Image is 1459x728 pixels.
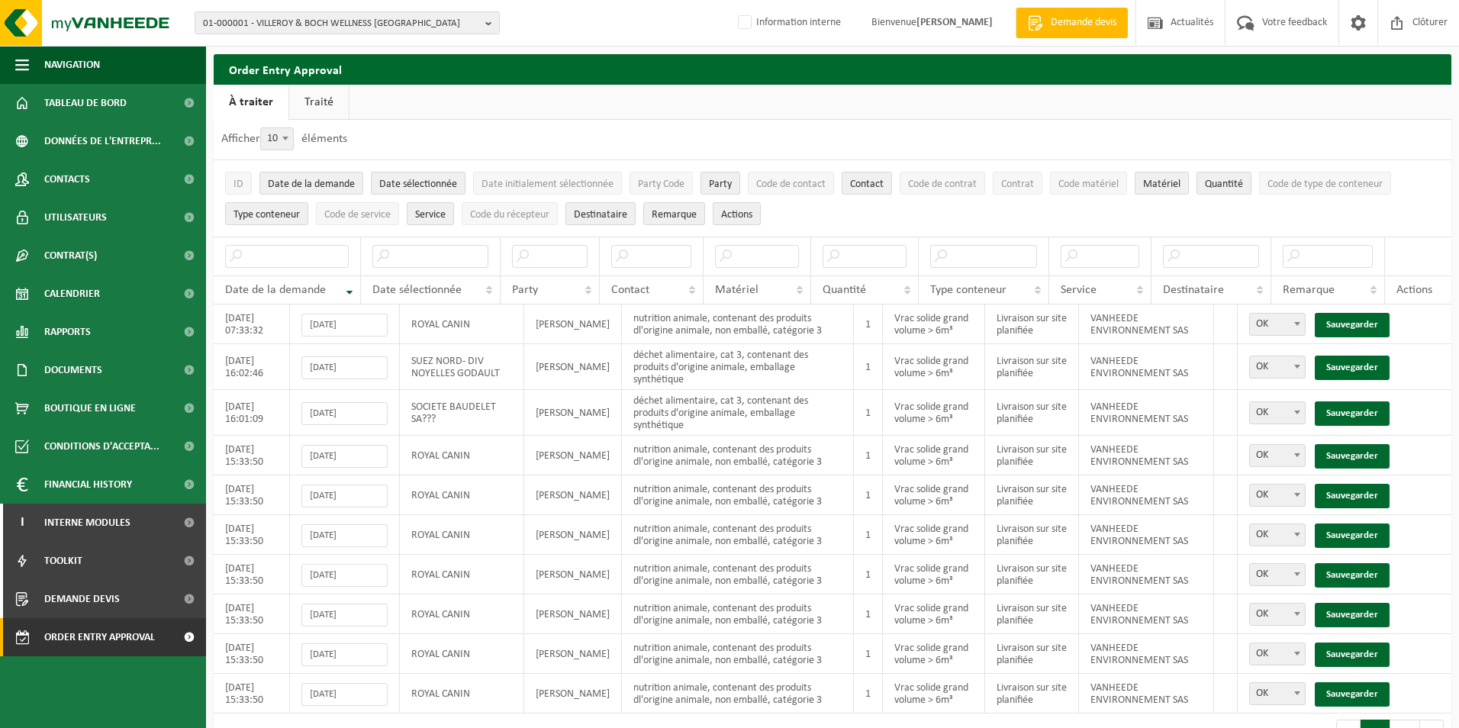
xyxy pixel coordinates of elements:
span: OK [1250,445,1305,466]
td: VANHEEDE ENVIRONNEMENT SAS [1079,634,1214,674]
span: Rapports [44,313,91,351]
td: Livraison sur site planifiée [985,344,1079,390]
span: OK [1249,401,1306,424]
td: VANHEEDE ENVIRONNEMENT SAS [1079,304,1214,344]
td: Livraison sur site planifiée [985,674,1079,714]
td: Livraison sur site planifiée [985,634,1079,674]
span: Contrat(s) [44,237,97,275]
span: Date sélectionnée [379,179,457,190]
span: OK [1249,523,1306,546]
a: Sauvegarder [1315,603,1390,627]
td: Vrac solide grand volume > 6m³ [883,555,985,594]
td: SUEZ NORD- DIV NOYELLES GODAULT [400,344,523,390]
a: Sauvegarder [1315,401,1390,426]
span: Matériel [1143,179,1180,190]
span: Documents [44,351,102,389]
td: déchet alimentaire, cat 3, contenant des produits d'origine animale, emballage synthétique [622,344,854,390]
td: VANHEEDE ENVIRONNEMENT SAS [1079,674,1214,714]
span: Remarque [1283,284,1335,296]
span: Actions [1396,284,1432,296]
td: [PERSON_NAME] [524,634,622,674]
a: Sauvegarder [1315,682,1390,707]
span: Code de service [324,209,391,221]
td: Livraison sur site planifiée [985,555,1079,594]
span: Date initialement sélectionnée [482,179,614,190]
td: [PERSON_NAME] [524,475,622,515]
span: ID [234,179,243,190]
button: RemarqueRemarque: Activate to sort [643,202,705,225]
h2: Order Entry Approval [214,54,1451,84]
span: Code de type de conteneur [1267,179,1383,190]
td: [DATE] 15:33:50 [214,594,290,634]
span: Navigation [44,46,100,84]
td: ROYAL CANIN [400,436,523,475]
td: 1 [854,674,883,714]
td: Livraison sur site planifiée [985,594,1079,634]
td: Vrac solide grand volume > 6m³ [883,390,985,436]
span: Tableau de bord [44,84,127,122]
td: 1 [854,436,883,475]
td: ROYAL CANIN [400,515,523,555]
td: 1 [854,555,883,594]
span: Interne modules [44,504,130,542]
td: déchet alimentaire, cat 3, contenant des produits d'origine animale, emballage synthétique [622,390,854,436]
span: Service [1061,284,1097,296]
span: Party Code [638,179,684,190]
span: Type conteneur [930,284,1006,296]
button: Code de contactCode de contact: Activate to sort [748,172,834,195]
span: OK [1250,402,1305,424]
button: ContratContrat: Activate to sort [993,172,1042,195]
td: [PERSON_NAME] [524,436,622,475]
td: 1 [854,594,883,634]
span: Service [415,209,446,221]
span: Destinataire [1163,284,1224,296]
span: OK [1250,643,1305,665]
td: Livraison sur site planifiée [985,304,1079,344]
td: ROYAL CANIN [400,674,523,714]
span: Date de la demande [225,284,326,296]
span: OK [1249,563,1306,586]
td: VANHEEDE ENVIRONNEMENT SAS [1079,344,1214,390]
button: ContactContact: Activate to sort [842,172,892,195]
span: Quantité [1205,179,1243,190]
span: 10 [261,128,293,150]
button: Code de type de conteneurCode de type de conteneur: Activate to sort [1259,172,1391,195]
span: Remarque [652,209,697,221]
td: VANHEEDE ENVIRONNEMENT SAS [1079,555,1214,594]
td: Vrac solide grand volume > 6m³ [883,594,985,634]
td: [PERSON_NAME] [524,555,622,594]
td: Vrac solide grand volume > 6m³ [883,436,985,475]
a: Sauvegarder [1315,444,1390,469]
td: nutrition animale, contenant des produits dl'origine animale, non emballé, catégorie 3 [622,304,854,344]
span: OK [1250,485,1305,506]
td: [DATE] 16:02:46 [214,344,290,390]
span: Party [709,179,732,190]
td: [DATE] 07:33:32 [214,304,290,344]
span: Données de l'entrepr... [44,122,161,160]
span: OK [1249,356,1306,378]
td: Livraison sur site planifiée [985,475,1079,515]
td: Vrac solide grand volume > 6m³ [883,634,985,674]
td: nutrition animale, contenant des produits dl'origine animale, non emballé, catégorie 3 [622,594,854,634]
button: MatérielMatériel: Activate to sort [1135,172,1189,195]
a: Sauvegarder [1315,313,1390,337]
td: Livraison sur site planifiée [985,390,1079,436]
button: 01-000001 - VILLEROY & BOCH WELLNESS [GEOGRAPHIC_DATA] [195,11,500,34]
td: VANHEEDE ENVIRONNEMENT SAS [1079,594,1214,634]
td: Vrac solide grand volume > 6m³ [883,515,985,555]
span: OK [1250,564,1305,585]
td: [PERSON_NAME] [524,344,622,390]
span: Actions [721,209,752,221]
a: Sauvegarder [1315,563,1390,588]
td: 1 [854,344,883,390]
span: OK [1250,524,1305,546]
td: 1 [854,475,883,515]
button: Code de serviceCode de service: Activate to sort [316,202,399,225]
span: Utilisateurs [44,198,107,237]
span: Boutique en ligne [44,389,136,427]
td: SOCIETE BAUDELET SA??? [400,390,523,436]
td: [DATE] 15:33:50 [214,475,290,515]
span: Order entry approval [44,618,155,656]
span: Date sélectionnée [372,284,462,296]
span: Demande devis [1047,15,1120,31]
